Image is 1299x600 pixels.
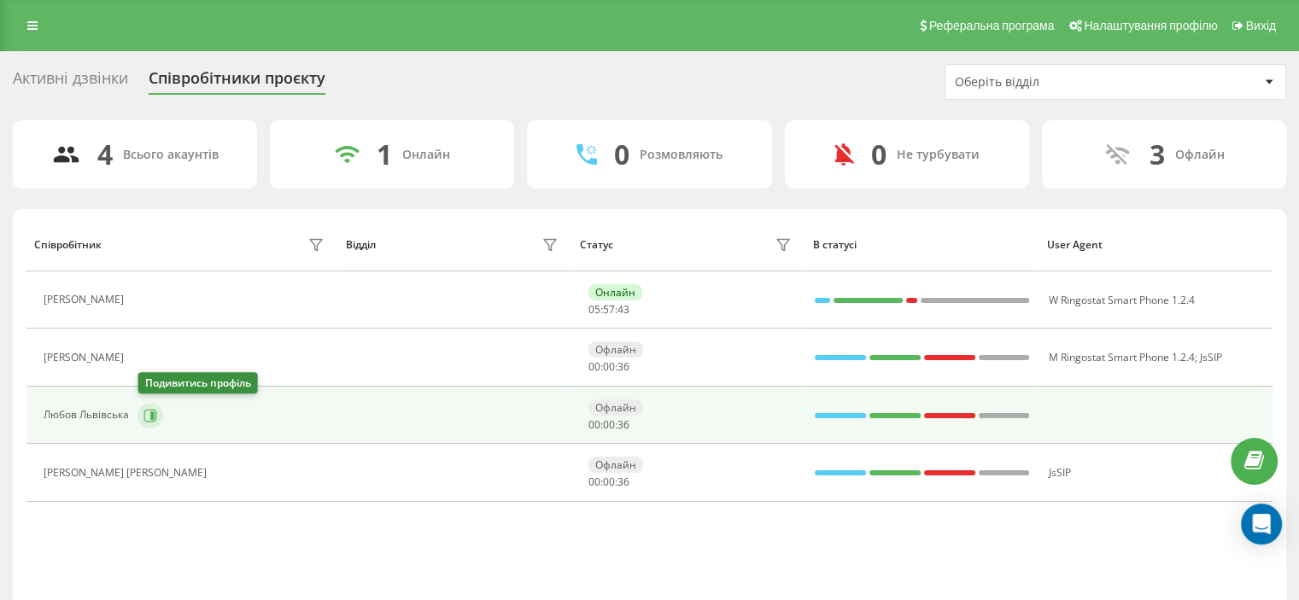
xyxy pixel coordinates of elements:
div: 1 [377,138,392,171]
div: Співробітник [34,239,102,251]
div: User Agent [1047,239,1265,251]
span: 57 [603,302,615,317]
div: : : [588,419,629,431]
div: : : [588,361,629,373]
span: 00 [588,359,600,374]
span: Налаштування профілю [1084,19,1217,32]
div: [PERSON_NAME] [44,294,128,306]
div: Офлайн [588,457,643,473]
span: W Ringostat Smart Phone 1.2.4 [1048,293,1194,307]
span: 00 [603,359,615,374]
span: 00 [603,417,615,432]
div: Активні дзвінки [13,69,128,96]
div: : : [588,476,629,488]
span: 36 [617,475,629,489]
span: JsSIP [1048,465,1070,480]
span: Вихід [1246,19,1276,32]
div: Офлайн [588,399,643,416]
div: Оберіть відділ [955,75,1159,90]
div: Статус [580,239,613,251]
div: : : [588,304,629,316]
span: 00 [588,475,600,489]
span: JsSIP [1199,350,1221,364]
div: Співробітники проєкту [149,69,325,96]
div: [PERSON_NAME] [44,352,128,364]
div: Подивитись профіль [138,372,258,393]
div: 0 [614,138,629,171]
div: Відділ [346,239,376,251]
span: 00 [588,417,600,432]
div: Не турбувати [897,148,980,162]
div: Офлайн [588,341,643,358]
div: [PERSON_NAME] [PERSON_NAME] [44,467,211,479]
span: 43 [617,302,629,317]
span: 36 [617,417,629,432]
span: 05 [588,302,600,317]
span: M Ringostat Smart Phone 1.2.4 [1048,350,1194,364]
span: Реферальна програма [929,19,1055,32]
div: Розмовляють [640,148,723,162]
div: 4 [97,138,113,171]
div: Всього акаунтів [123,148,219,162]
div: Любов Львівська [44,409,133,421]
span: 00 [603,475,615,489]
span: 36 [617,359,629,374]
div: Онлайн [402,148,450,162]
div: В статусі [813,239,1031,251]
div: Онлайн [588,284,642,300]
div: 3 [1149,138,1164,171]
div: Open Intercom Messenger [1241,504,1282,545]
div: 0 [871,138,886,171]
div: Офлайн [1174,148,1224,162]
